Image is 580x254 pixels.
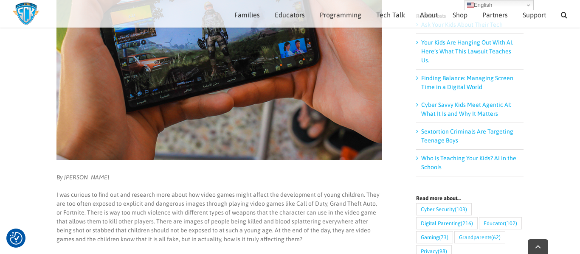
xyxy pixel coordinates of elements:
img: Revisit consent button [10,232,23,245]
span: (62) [491,232,501,243]
button: Consent Preferences [10,232,23,245]
span: About [420,11,438,18]
em: By [PERSON_NAME] [56,174,109,181]
span: Tech Talk [376,11,405,18]
span: Support [523,11,546,18]
span: (102) [505,218,517,229]
a: Educator (102 items) [479,217,522,229]
span: (103) [455,204,467,215]
a: Cyber Savvy Kids Meet Agentic AI: What It Is and Why It Matters [421,101,511,117]
img: en [467,2,474,8]
a: Ask Your Kids About Their Tech [421,21,503,28]
a: Gaming (73 items) [416,231,453,243]
img: Savvy Cyber Kids Logo [13,2,39,25]
span: Partners [482,11,508,18]
a: Sextortion Criminals Are Targeting Teenage Boys [421,128,513,144]
p: I was curious to find out and research more about how video games might affect the development of... [56,190,382,244]
span: Educators [275,11,305,18]
a: Your Kids Are Hanging Out With AI. Here’s What This Lawsuit Teaches Us. [421,39,513,64]
span: Families [234,11,260,18]
span: (216) [461,218,473,229]
span: (73) [439,232,448,243]
h4: Read more about… [416,195,524,201]
a: Cyber Security (103 items) [416,203,472,215]
span: Shop [453,11,467,18]
a: Digital Parenting (216 items) [416,217,478,229]
a: Finding Balance: Managing Screen Time in a Digital World [421,75,513,90]
a: Grandparents (62 items) [454,231,505,243]
span: Programming [320,11,361,18]
a: Who Is Teaching Your Kids? AI In the Schools [421,155,516,170]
